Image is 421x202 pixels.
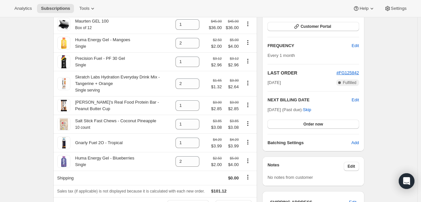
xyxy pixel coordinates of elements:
[213,57,222,60] small: $3.12
[348,41,363,51] button: Edit
[299,105,315,115] button: Skip
[243,39,253,46] button: Product actions
[228,19,239,23] small: $45.00
[230,38,239,42] small: $5.00
[267,79,281,86] span: [DATE]
[337,70,359,75] a: #FG125842
[226,106,239,112] span: $2.85
[211,106,222,112] span: $2.85
[75,4,100,13] button: Tools
[75,44,86,49] small: Single
[211,143,222,149] span: $3.99
[359,6,368,11] span: Help
[70,74,172,93] div: Skratch Labs Hydration Everyday Drink Mix - Tangerine + Orange
[243,101,253,109] button: Product actions
[75,25,92,30] small: Box of 12
[380,4,411,13] button: Settings
[10,4,36,13] button: Analytics
[75,88,100,93] small: Single serving
[211,43,222,50] span: $2.00
[41,6,70,11] span: Subscriptions
[391,6,407,11] span: Settings
[226,25,239,31] span: $36.00
[399,173,414,189] div: Open Intercom Messenger
[57,136,70,149] img: product img
[243,139,253,146] button: Product actions
[53,171,174,185] th: Shipping
[211,161,222,168] span: $2.00
[75,162,86,167] small: Single
[211,124,222,131] span: $3.08
[14,6,32,11] span: Analytics
[70,99,172,112] div: [PERSON_NAME]'s Real Food Protein Bar - Peanut Butter Cup
[347,138,363,148] button: Add
[352,42,359,49] span: Edit
[226,124,239,131] span: $3.08
[57,189,205,194] span: Sales tax (if applicable) is not displayed because it is calculated with each new order.
[267,140,351,146] h6: Batching Settings
[226,43,239,50] span: $4.00
[79,6,89,11] span: Tools
[243,174,253,181] button: Shipping actions
[301,24,331,29] span: Customer Portal
[267,97,352,103] h2: NEXT BILLING DATE
[228,176,239,180] span: $0.00
[243,79,253,87] button: Product actions
[349,4,379,13] button: Help
[213,138,222,142] small: $4.20
[213,38,222,42] small: $2.50
[303,107,311,113] span: Skip
[57,99,70,112] img: product img
[267,120,359,129] button: Order now
[70,118,156,131] div: Salt Stick Fast Chews - Coconut Pineapple
[267,162,344,171] h3: Notes
[230,138,239,142] small: $4.20
[211,189,227,194] span: $101.12
[213,78,222,82] small: $1.65
[226,62,239,68] span: $2.96
[352,97,359,103] button: Edit
[337,70,359,76] button: #FG125842
[230,78,239,82] small: $3.30
[230,119,239,123] small: $3.85
[70,18,109,31] div: Maurten GEL 100
[226,84,239,90] span: $2.64
[243,20,253,27] button: Product actions
[243,58,253,65] button: Product actions
[267,42,352,49] h2: FREQUENCY
[243,120,253,127] button: Product actions
[57,55,70,68] img: product img
[230,57,239,60] small: $3.12
[209,25,222,31] span: $36.00
[57,118,70,131] img: product img
[226,143,239,149] span: $3.99
[213,100,222,104] small: $3.00
[211,19,222,23] small: $45.00
[57,77,70,90] img: product img
[303,122,323,127] span: Order now
[226,161,239,168] span: $4.00
[75,125,90,130] small: 10 count
[344,162,359,171] button: Edit
[267,53,295,58] span: Every 1 month
[70,155,135,168] div: Huma Energy Gel - Blueberries
[348,164,355,169] span: Edit
[230,156,239,160] small: $5.00
[267,107,311,112] span: [DATE] (Past due) ·
[213,119,222,123] small: $3.85
[343,80,356,85] span: Fulfilled
[243,157,253,164] button: Product actions
[267,70,337,76] h2: LAST ORDER
[57,155,70,168] img: product img
[70,140,123,146] div: Gnarly Fuel 2O - Tropical
[57,18,70,31] img: product img
[267,22,359,31] button: Customer Portal
[70,55,125,68] div: Precision Fuel - PF 30 Gel
[211,62,222,68] span: $2.96
[75,63,86,67] small: Single
[267,175,313,180] span: No notes from customer
[57,37,70,50] img: product img
[230,100,239,104] small: $3.00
